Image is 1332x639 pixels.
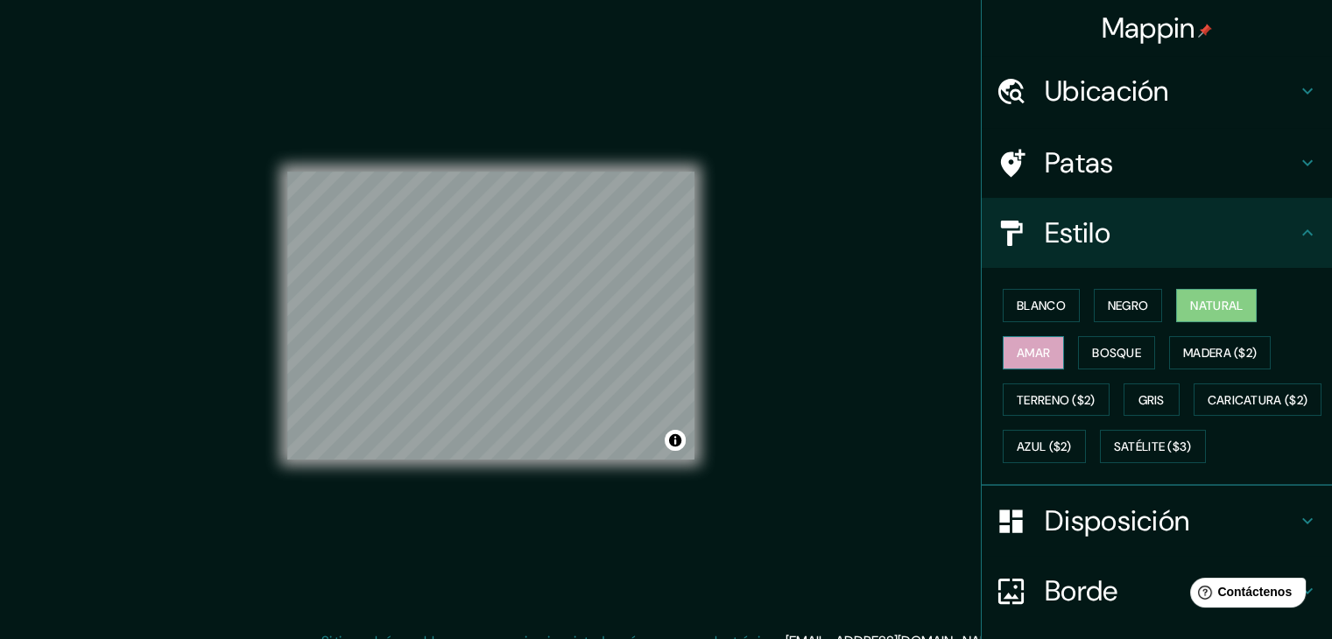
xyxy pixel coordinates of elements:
[1190,298,1243,313] font: Natural
[1100,430,1206,463] button: Satélite ($3)
[1017,392,1096,408] font: Terreno ($2)
[1176,289,1257,322] button: Natural
[1003,430,1086,463] button: Azul ($2)
[982,486,1332,556] div: Disposición
[1208,392,1308,408] font: Caricatura ($2)
[1003,383,1110,417] button: Terreno ($2)
[1124,383,1180,417] button: Gris
[1045,572,1118,609] font: Borde
[1183,345,1257,361] font: Madera ($2)
[287,172,694,460] canvas: Mapa
[1108,298,1149,313] font: Negro
[1114,439,1192,455] font: Satélite ($3)
[1045,73,1169,109] font: Ubicación
[1017,345,1050,361] font: Amar
[982,198,1332,268] div: Estilo
[1092,345,1141,361] font: Bosque
[1045,502,1189,539] font: Disposición
[1176,571,1313,620] iframe: Lanzador de widgets de ayuda
[1194,383,1322,417] button: Caricatura ($2)
[1017,298,1066,313] font: Blanco
[1198,24,1212,38] img: pin-icon.png
[1102,10,1195,46] font: Mappin
[1169,336,1271,369] button: Madera ($2)
[665,430,686,451] button: Activar o desactivar atribución
[1003,336,1064,369] button: Amar
[1138,392,1165,408] font: Gris
[1017,439,1072,455] font: Azul ($2)
[1094,289,1163,322] button: Negro
[982,56,1332,126] div: Ubicación
[1045,144,1114,181] font: Patas
[982,128,1332,198] div: Patas
[1045,214,1110,251] font: Estilo
[1078,336,1155,369] button: Bosque
[982,556,1332,626] div: Borde
[1003,289,1080,322] button: Blanco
